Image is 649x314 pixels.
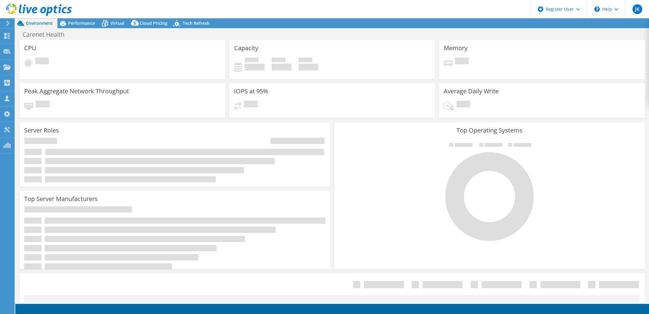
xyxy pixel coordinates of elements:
[272,58,285,64] span: Free
[24,88,129,95] h3: Peak Aggregate Network Throughput
[24,196,98,202] h3: Top Server Manufacturers
[234,45,258,51] h3: Capacity
[299,64,318,70] h4: 0 GiB
[68,20,95,26] span: Performance
[455,58,469,66] span: Pending
[299,58,312,64] span: Total
[24,127,59,134] h3: Server Roles
[272,64,291,70] h4: 0 GiB
[26,20,53,26] span: Environment
[234,88,268,95] h3: IOPS at 95%
[35,58,49,66] span: Pending
[20,31,74,38] h1: Carenet Health
[245,64,265,70] h4: 0 GiB
[594,6,600,12] svg: \n
[244,101,258,109] span: Pending
[444,88,499,95] h3: Average Daily Write
[24,45,36,51] h3: CPU
[444,45,468,51] h3: Memory
[245,58,258,64] span: Used
[36,101,50,109] span: Pending
[110,20,124,26] span: Virtual
[339,127,640,134] h3: Top Operating Systems
[457,101,470,109] span: Pending
[632,4,642,14] span: JK
[140,20,167,26] span: Cloud Pricing
[183,20,210,26] span: Tech Refresh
